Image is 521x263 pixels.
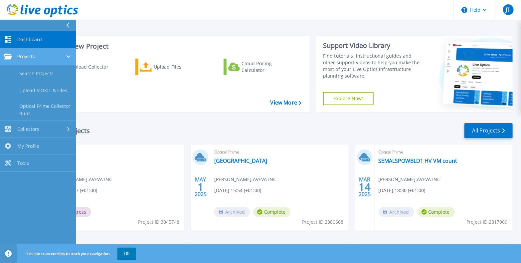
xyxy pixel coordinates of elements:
div: Download Collector [64,60,117,74]
span: [DATE] 18:30 (+01:00) [379,187,426,194]
span: [PERSON_NAME] , AVEVA INC [379,176,440,183]
span: Optical Prime [50,148,180,156]
span: 14 [359,184,371,190]
span: My Profile [17,143,39,149]
span: Archived [379,207,414,217]
span: JT [506,7,510,12]
h3: Start a New Project [47,43,301,50]
span: Project ID: 3045748 [138,218,179,226]
span: Project ID: 2880668 [302,218,344,226]
span: Optical Prime [379,148,509,156]
span: Complete [253,207,290,217]
a: Cloud Pricing Calculator [224,59,298,75]
button: OK [117,248,136,260]
a: SEMALSPOWBLD1 HV VM count [379,157,457,164]
span: [PERSON_NAME] , AVEVA INC [50,176,112,183]
span: [PERSON_NAME] , AVEVA INC [214,176,276,183]
span: [DATE] 15:54 (+01:00) [214,187,261,194]
span: Dashboard [17,37,42,43]
span: Project ID: 2817909 [466,218,508,226]
div: Cloud Pricing Calculator [242,60,295,74]
div: Upload Files [154,60,207,74]
div: MAR 2025 [358,175,371,199]
span: 1 [198,184,204,190]
a: Download Collector [47,59,121,75]
span: Complete [418,207,455,217]
span: Projects [17,54,35,60]
span: Optical Prime [214,148,344,156]
span: Tools [17,160,29,166]
a: [GEOGRAPHIC_DATA] [214,157,267,164]
div: Support Video Library [323,41,422,50]
span: This site uses cookies to track your navigation. [18,248,136,260]
span: Archived [214,207,250,217]
div: MAY 2025 [194,175,207,199]
a: Upload Files [135,59,210,75]
a: All Projects [464,123,513,138]
div: Find tutorials, instructional guides and other support videos to help you make the most of your L... [323,53,422,79]
a: View More [270,100,301,106]
span: Collectors [17,126,39,132]
a: Explore Now! [323,92,374,105]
